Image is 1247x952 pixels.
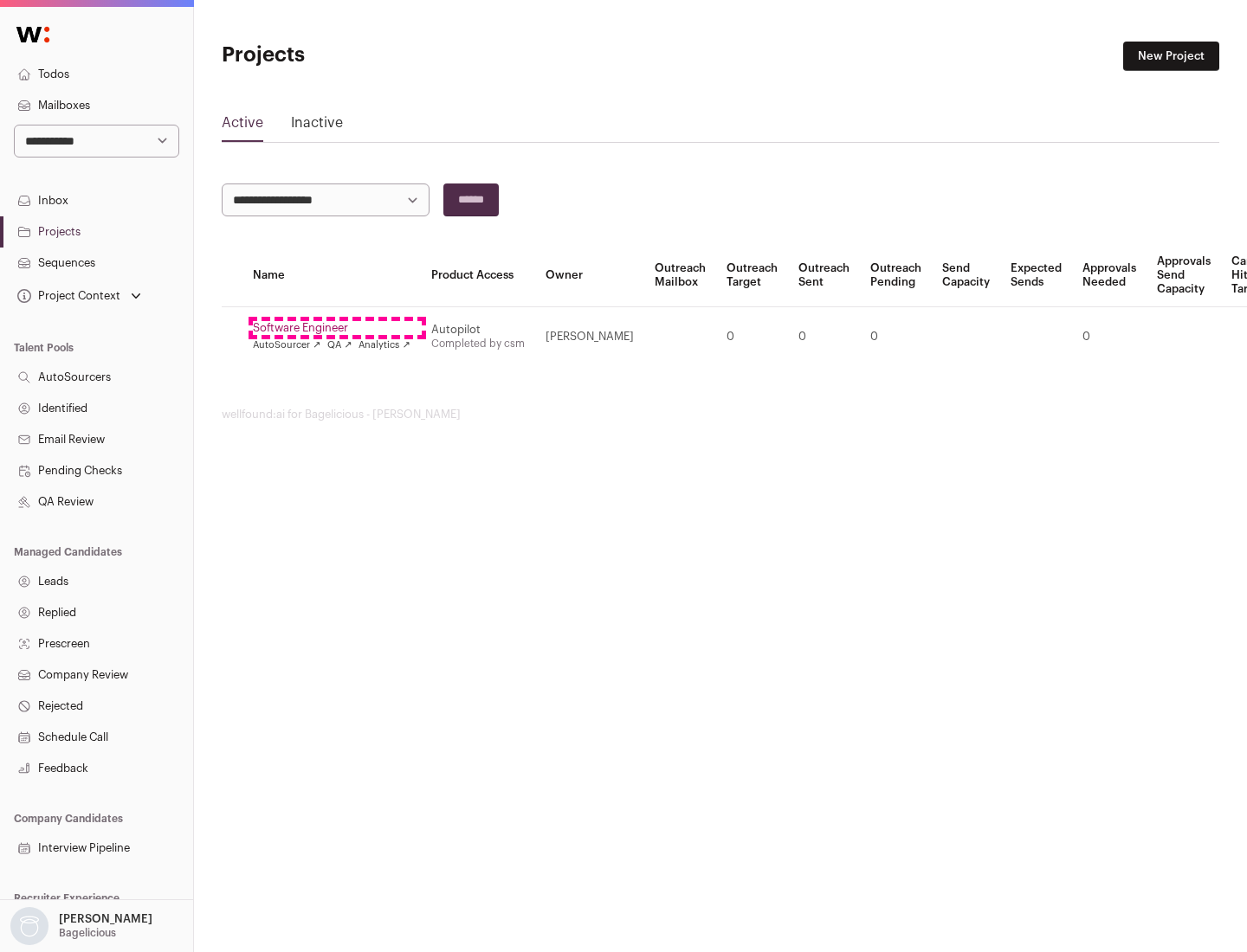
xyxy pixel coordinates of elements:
[1000,244,1072,307] th: Expected Sends
[59,912,152,926] p: [PERSON_NAME]
[1147,244,1221,307] th: Approvals Send Capacity
[788,307,860,367] td: 0
[860,307,932,367] td: 0
[431,338,525,349] a: Completed by csm
[327,338,352,352] a: QA ↗
[535,307,644,367] td: [PERSON_NAME]
[222,42,554,69] h1: Projects
[431,323,525,337] div: Autopilot
[1072,307,1147,367] td: 0
[788,244,860,307] th: Outreach Sent
[59,926,116,940] p: Bagelicious
[253,338,320,352] a: AutoSourcer ↗
[860,244,932,307] th: Outreach Pending
[253,321,410,335] a: Software Engineer
[222,408,1219,421] footer: wellfound:ai for Bagelicious - [PERSON_NAME]
[644,244,716,307] th: Outreach Mailbox
[1123,42,1219,71] a: New Project
[10,907,48,945] img: nopic.png
[14,289,120,303] div: Project Context
[222,113,263,140] a: Active
[932,244,1000,307] th: Send Capacity
[7,907,156,945] button: Open dropdown
[716,244,788,307] th: Outreach Target
[535,244,644,307] th: Owner
[291,113,343,140] a: Inactive
[359,338,410,352] a: Analytics ↗
[7,17,59,52] img: Wellfound
[716,307,788,367] td: 0
[421,244,535,307] th: Product Access
[1072,244,1147,307] th: Approvals Needed
[14,284,145,308] button: Open dropdown
[242,244,421,307] th: Name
